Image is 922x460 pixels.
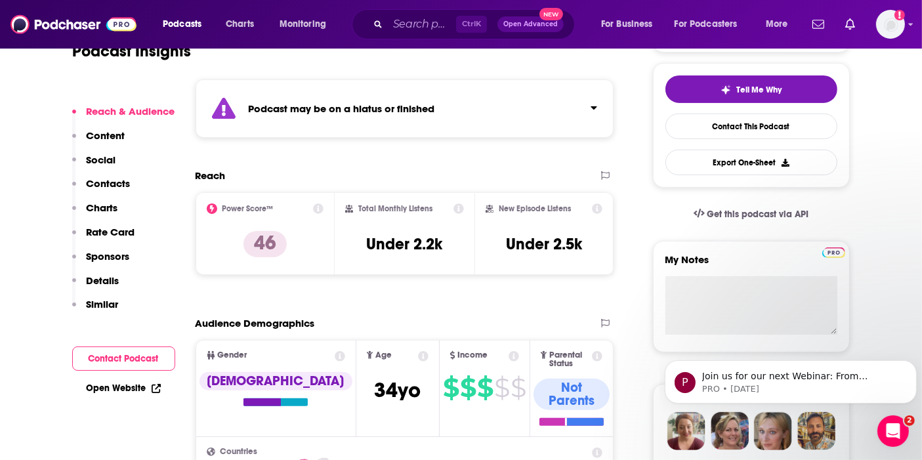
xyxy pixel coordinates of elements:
[222,204,274,213] h2: Power Score™
[87,274,119,287] p: Details
[876,10,905,39] button: Show profile menu
[660,333,922,425] iframe: Intercom notifications message
[877,415,909,447] iframe: Intercom live chat
[218,351,247,360] span: Gender
[539,8,563,20] span: New
[72,346,175,371] button: Contact Podcast
[665,150,837,175] button: Export One-Sheet
[163,15,201,33] span: Podcasts
[72,177,131,201] button: Contacts
[199,372,352,390] div: [DEMOGRAPHIC_DATA]
[72,129,125,154] button: Content
[358,204,432,213] h2: Total Monthly Listens
[87,129,125,142] p: Content
[217,14,262,35] a: Charts
[154,14,219,35] button: open menu
[196,317,315,329] h2: Audience Demographics
[894,10,905,20] svg: Add a profile image
[196,169,226,182] h2: Reach
[766,15,788,33] span: More
[807,13,829,35] a: Show notifications dropdown
[494,377,509,398] span: $
[72,154,116,178] button: Social
[72,201,118,226] button: Charts
[226,15,254,33] span: Charts
[364,9,587,39] div: Search podcasts, credits, & more...
[375,351,392,360] span: Age
[72,274,119,299] button: Details
[87,298,119,310] p: Similar
[87,383,161,394] a: Open Website
[503,21,558,28] span: Open Advanced
[876,10,905,39] span: Logged in as kirstycam
[458,351,488,360] span: Income
[374,377,421,403] span: 34 yo
[87,154,116,166] p: Social
[87,250,130,262] p: Sponsors
[270,14,343,35] button: open menu
[72,250,130,274] button: Sponsors
[87,177,131,190] p: Contacts
[711,412,749,450] img: Barbara Profile
[534,379,610,410] div: Not Parents
[497,16,564,32] button: Open AdvancedNew
[243,231,287,257] p: 46
[456,16,487,33] span: Ctrl K
[683,198,820,230] a: Get this podcast via API
[675,15,738,33] span: For Podcasters
[72,226,135,250] button: Rate Card
[601,15,653,33] span: For Business
[876,10,905,39] img: User Profile
[665,114,837,139] a: Contact This Podcast
[499,204,571,213] h2: New Episode Listens
[904,415,915,426] span: 2
[10,12,136,37] img: Podchaser - Follow, Share and Rate Podcasts
[754,412,792,450] img: Jules Profile
[220,448,258,456] span: Countries
[736,85,782,95] span: Tell Me Why
[460,377,476,398] span: $
[43,38,239,335] span: Join us for our next Webinar: From Pushback to Payoff: Building Buy-In for Niche Podcast Placemen...
[822,245,845,258] a: Pro website
[366,234,442,254] h3: Under 2.2k
[667,412,705,450] img: Sydney Profile
[280,15,326,33] span: Monitoring
[249,102,435,115] strong: Podcast may be on a hiatus or finished
[43,51,241,62] p: Message from PRO, sent 33w ago
[721,85,731,95] img: tell me why sparkle
[797,412,835,450] img: Jon Profile
[549,351,590,368] span: Parental Status
[592,14,669,35] button: open menu
[72,298,119,322] button: Similar
[665,75,837,103] button: tell me why sparkleTell Me Why
[477,377,493,398] span: $
[707,209,808,220] span: Get this podcast via API
[511,377,526,398] span: $
[666,14,757,35] button: open menu
[73,41,192,61] h1: Podcast Insights
[757,14,805,35] button: open menu
[506,234,582,254] h3: Under 2.5k
[87,201,118,214] p: Charts
[388,14,456,35] input: Search podcasts, credits, & more...
[87,105,175,117] p: Reach & Audience
[822,247,845,258] img: Podchaser Pro
[665,253,837,276] label: My Notes
[72,105,175,129] button: Reach & Audience
[196,79,614,138] section: Click to expand status details
[443,377,459,398] span: $
[87,226,135,238] p: Rate Card
[840,13,860,35] a: Show notifications dropdown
